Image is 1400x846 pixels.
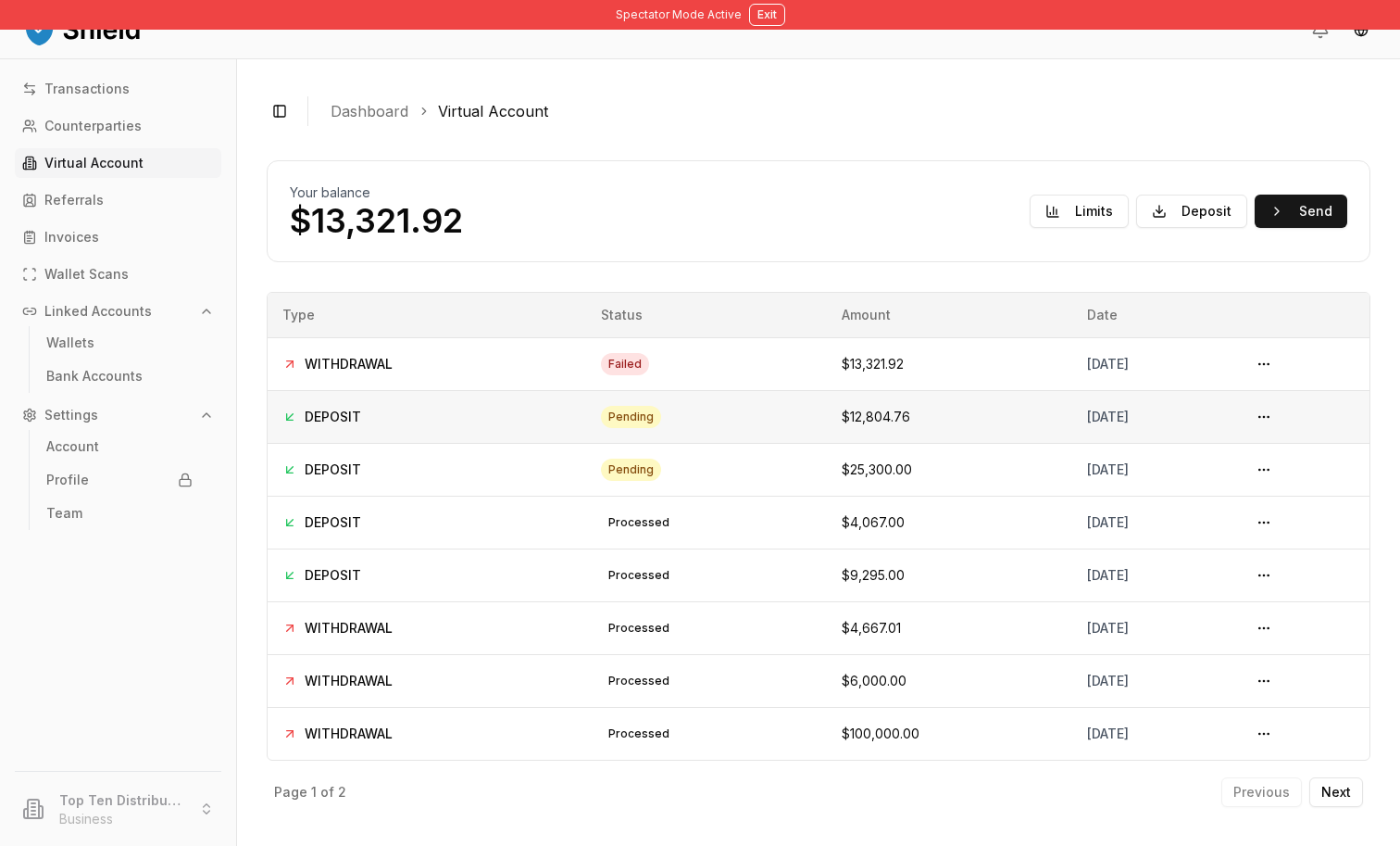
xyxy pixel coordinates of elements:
[842,461,912,477] span: $25,300.00
[305,619,393,638] span: WITHDRAWAL
[331,100,1356,122] nav: breadcrumb
[15,185,221,215] a: Referrals
[842,567,905,583] span: $9,295.00
[44,305,152,318] p: Linked Accounts
[601,723,677,745] div: processed
[46,370,143,383] p: Bank Accounts
[268,293,586,337] th: Type
[1087,355,1220,373] div: [DATE]
[15,74,221,104] a: Transactions
[15,297,221,326] button: Linked Accounts
[39,361,200,391] a: Bank Accounts
[15,148,221,178] a: Virtual Account
[1309,777,1363,807] button: Next
[44,120,142,133] p: Counterparties
[601,459,661,481] div: pending
[601,511,677,534] div: processed
[616,7,742,22] span: Spectator Mode Active
[842,620,901,636] span: $4,667.01
[39,499,200,528] a: Team
[44,231,99,244] p: Invoices
[1030,195,1129,228] button: Limits
[290,202,463,239] p: $13,321.92
[39,328,200,358] a: Wallets
[305,408,361,426] span: DEPOSIT
[827,293,1071,337] th: Amount
[1136,195,1247,228] button: Deposit
[305,355,393,373] span: WITHDRAWAL
[1087,461,1220,479] div: [DATE]
[46,474,89,486] p: Profile
[1255,195,1347,228] button: Send
[842,673,906,688] span: $6,000.00
[46,440,99,453] p: Account
[44,409,98,422] p: Settings
[15,111,221,141] a: Counterparties
[1087,408,1220,426] div: [DATE]
[1072,293,1235,337] th: Date
[438,100,548,122] a: Virtual Account
[44,194,104,207] p: Referrals
[274,786,307,799] p: Page
[842,356,904,372] span: $13,321.92
[305,461,361,479] span: DEPOSIT
[601,617,677,639] div: processed
[601,406,661,428] div: pending
[15,400,221,430] button: Settings
[601,353,649,375] div: failed
[1087,672,1220,690] div: [DATE]
[601,564,677,587] div: processed
[46,336,94,349] p: Wallets
[44,268,129,281] p: Wallet Scans
[749,4,785,26] button: Exit
[1087,566,1220,585] div: [DATE]
[842,514,905,530] span: $4,067.00
[290,183,463,202] h2: Your balance
[842,409,910,424] span: $12,804.76
[39,432,200,461] a: Account
[305,566,361,585] span: DEPOSIT
[305,725,393,743] span: WITHDRAWAL
[338,786,346,799] p: 2
[1087,513,1220,532] div: [DATE]
[842,726,919,741] span: $100,000.00
[44,157,144,170] p: Virtual Account
[39,465,200,495] a: Profile
[586,293,827,337] th: Status
[1321,786,1351,799] p: Next
[305,672,393,690] span: WITHDRAWAL
[46,507,82,520] p: Team
[305,513,361,532] span: DEPOSIT
[331,100,408,122] a: Dashboard
[15,222,221,252] a: Invoices
[1087,725,1220,743] div: [DATE]
[15,259,221,289] a: Wallet Scans
[311,786,317,799] p: 1
[601,670,677,692] div: processed
[320,786,334,799] p: of
[44,82,130,95] p: Transactions
[1087,619,1220,638] div: [DATE]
